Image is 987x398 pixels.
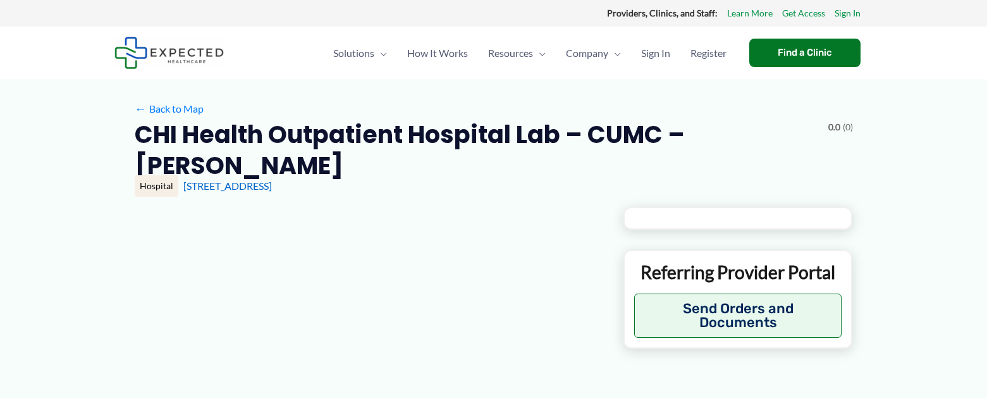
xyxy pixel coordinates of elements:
[135,99,204,118] a: ←Back to Map
[843,119,853,135] span: (0)
[333,31,374,75] span: Solutions
[749,39,861,67] a: Find a Clinic
[634,294,842,338] button: Send Orders and Documents
[114,37,224,69] img: Expected Healthcare Logo - side, dark font, small
[631,31,680,75] a: Sign In
[835,5,861,22] a: Sign In
[183,180,272,192] a: [STREET_ADDRESS]
[323,31,397,75] a: SolutionsMenu Toggle
[135,175,178,197] div: Hospital
[727,5,773,22] a: Learn More
[323,31,737,75] nav: Primary Site Navigation
[478,31,556,75] a: ResourcesMenu Toggle
[407,31,468,75] span: How It Works
[374,31,387,75] span: Menu Toggle
[608,31,621,75] span: Menu Toggle
[556,31,631,75] a: CompanyMenu Toggle
[634,261,842,283] p: Referring Provider Portal
[680,31,737,75] a: Register
[828,119,840,135] span: 0.0
[566,31,608,75] span: Company
[782,5,825,22] a: Get Access
[135,103,147,115] span: ←
[533,31,546,75] span: Menu Toggle
[607,8,718,18] strong: Providers, Clinics, and Staff:
[397,31,478,75] a: How It Works
[690,31,726,75] span: Register
[135,119,818,182] h2: CHI Health Outpatient Hospital Lab – CUMC – [PERSON_NAME]
[641,31,670,75] span: Sign In
[488,31,533,75] span: Resources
